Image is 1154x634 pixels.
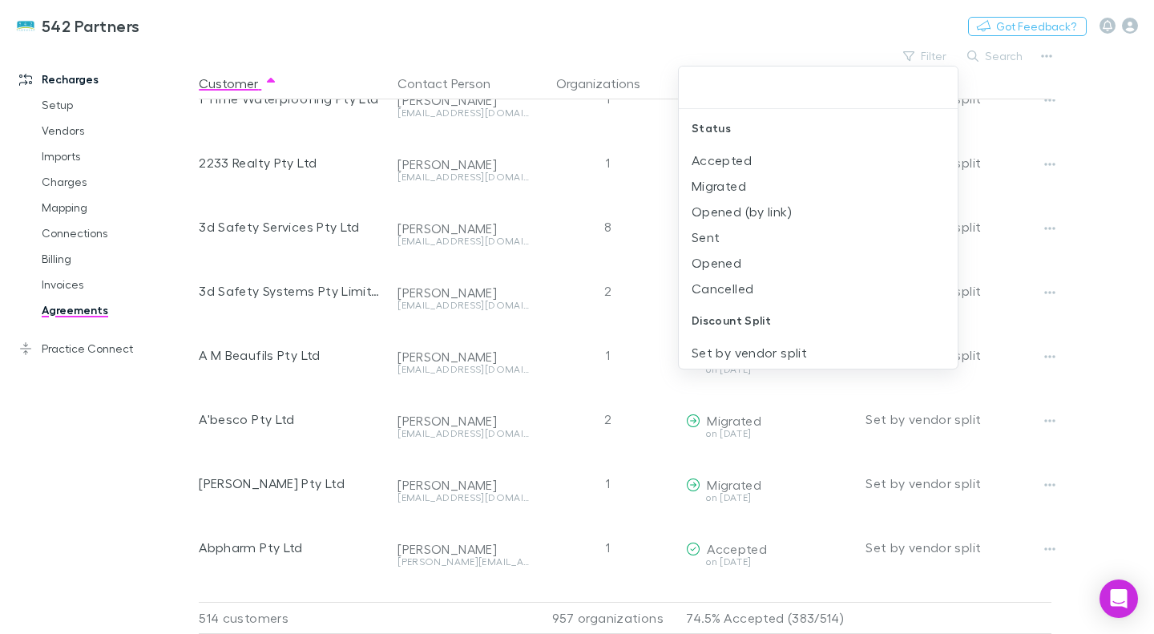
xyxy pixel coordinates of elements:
[679,301,958,340] div: Discount Split
[679,199,958,224] li: Opened (by link)
[679,276,958,301] li: Cancelled
[679,173,958,199] li: Migrated
[679,250,958,276] li: Opened
[679,340,958,365] li: Set by vendor split
[679,224,958,250] li: Sent
[1100,579,1138,618] div: Open Intercom Messenger
[679,109,958,147] div: Status
[679,147,958,173] li: Accepted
